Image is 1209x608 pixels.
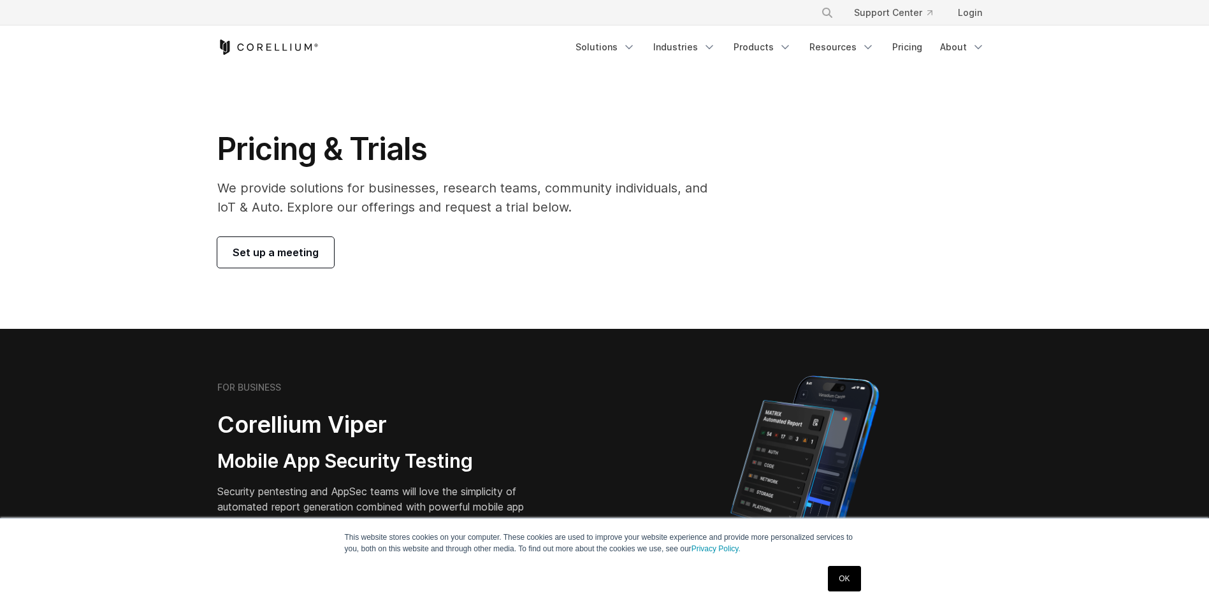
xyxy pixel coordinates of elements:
a: Set up a meeting [217,237,334,268]
button: Search [816,1,839,24]
h1: Pricing & Trials [217,130,725,168]
a: Privacy Policy. [691,544,741,553]
a: Support Center [844,1,943,24]
a: OK [828,566,860,591]
h6: FOR BUSINESS [217,382,281,393]
img: Corellium MATRIX automated report on iPhone showing app vulnerability test results across securit... [709,370,901,593]
a: Solutions [568,36,643,59]
a: Industries [646,36,723,59]
p: We provide solutions for businesses, research teams, community individuals, and IoT & Auto. Explo... [217,178,725,217]
a: Resources [802,36,882,59]
a: Products [726,36,799,59]
h2: Corellium Viper [217,410,544,439]
a: Login [948,1,992,24]
a: About [932,36,992,59]
div: Navigation Menu [568,36,992,59]
a: Corellium Home [217,40,319,55]
h3: Mobile App Security Testing [217,449,544,474]
p: Security pentesting and AppSec teams will love the simplicity of automated report generation comb... [217,484,544,530]
span: Set up a meeting [233,245,319,260]
a: Pricing [885,36,930,59]
p: This website stores cookies on your computer. These cookies are used to improve your website expe... [345,532,865,554]
div: Navigation Menu [806,1,992,24]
